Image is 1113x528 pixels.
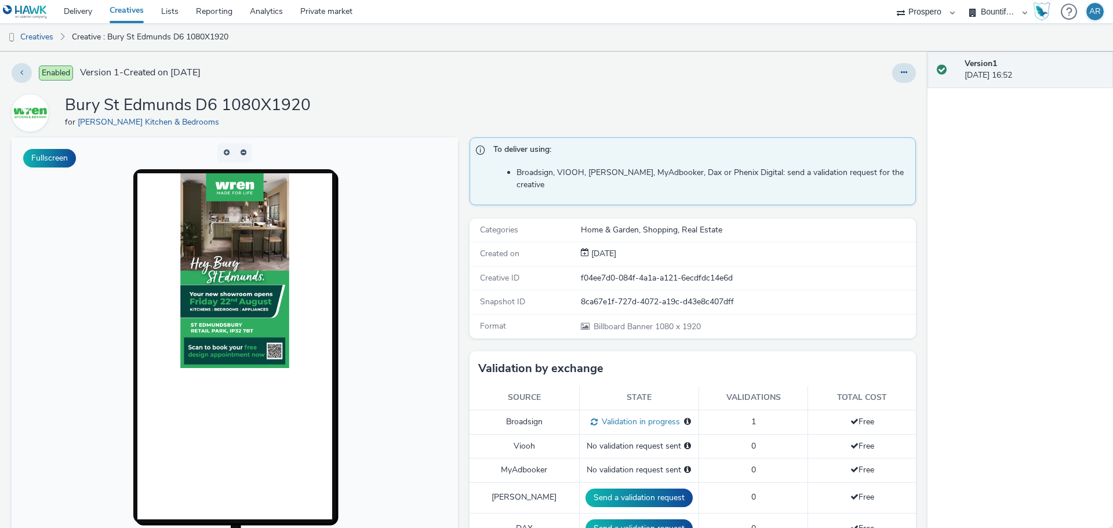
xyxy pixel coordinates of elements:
[169,36,278,231] img: Advertisement preview
[470,458,579,482] td: MyAdbooker
[965,58,1104,82] div: [DATE] 16:52
[585,464,693,476] div: No validation request sent
[65,94,311,116] h1: Bury St Edmunds D6 1080X1920
[581,272,915,284] div: f04ee7d0-084f-4a1a-a121-6ecdfdc14e6d
[478,360,603,377] h3: Validation by exchange
[78,116,224,128] a: [PERSON_NAME] Kitchen & Bedrooms
[589,248,616,259] span: [DATE]
[965,58,997,69] strong: Version 1
[751,440,756,451] span: 0
[480,272,519,283] span: Creative ID
[470,386,579,410] th: Source
[850,464,874,475] span: Free
[23,149,76,167] button: Fullscreen
[808,386,916,410] th: Total cost
[470,410,579,434] td: Broadsign
[589,248,616,260] div: Creation 14 August 2025, 16:52
[517,167,910,191] li: Broadsign, VIOOH, [PERSON_NAME], MyAdbooker, Dax or Phenix Digital: send a validation request for...
[1033,2,1050,21] img: Hawk Academy
[850,440,874,451] span: Free
[850,416,874,427] span: Free
[598,416,680,427] span: Validation in progress
[480,296,525,307] span: Snapshot ID
[581,296,915,308] div: 8ca67e1f-727d-4072-a19c-d43e8c407dff
[585,440,693,452] div: No validation request sent
[1033,2,1055,21] a: Hawk Academy
[12,107,53,118] a: Wren Kitchen & Bedrooms
[3,5,48,19] img: undefined Logo
[493,144,904,159] span: To deliver using:
[39,65,73,81] span: Enabled
[684,464,691,476] div: Please select a deal below and click on Send to send a validation request to MyAdbooker.
[594,321,655,332] span: Billboard Banner
[470,482,579,513] td: [PERSON_NAME]
[480,321,506,332] span: Format
[65,116,78,128] span: for
[579,386,699,410] th: State
[850,491,874,502] span: Free
[80,66,201,79] span: Version 1 - Created on [DATE]
[66,23,234,51] a: Creative : Bury St Edmunds D6 1080X1920
[480,248,519,259] span: Created on
[6,32,17,43] img: dooh
[684,440,691,452] div: Please select a deal below and click on Send to send a validation request to Viooh.
[751,491,756,502] span: 0
[1089,3,1101,20] div: AR
[751,464,756,475] span: 0
[592,321,701,332] span: 1080 x 1920
[751,416,756,427] span: 1
[480,224,518,235] span: Categories
[581,224,915,236] div: Home & Garden, Shopping, Real Estate
[470,434,579,458] td: Viooh
[699,386,808,410] th: Validations
[13,96,47,130] img: Wren Kitchen & Bedrooms
[585,489,693,507] button: Send a validation request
